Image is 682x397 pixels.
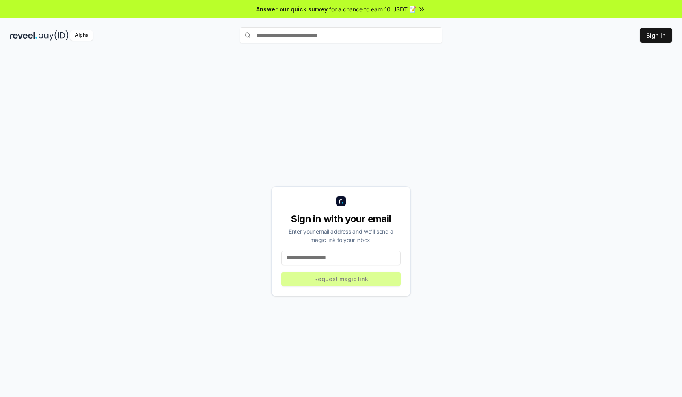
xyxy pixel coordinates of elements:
[39,30,69,41] img: pay_id
[281,227,401,244] div: Enter your email address and we’ll send a magic link to your inbox.
[640,28,672,43] button: Sign In
[281,212,401,225] div: Sign in with your email
[336,196,346,206] img: logo_small
[329,5,416,13] span: for a chance to earn 10 USDT 📝
[256,5,328,13] span: Answer our quick survey
[70,30,93,41] div: Alpha
[10,30,37,41] img: reveel_dark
